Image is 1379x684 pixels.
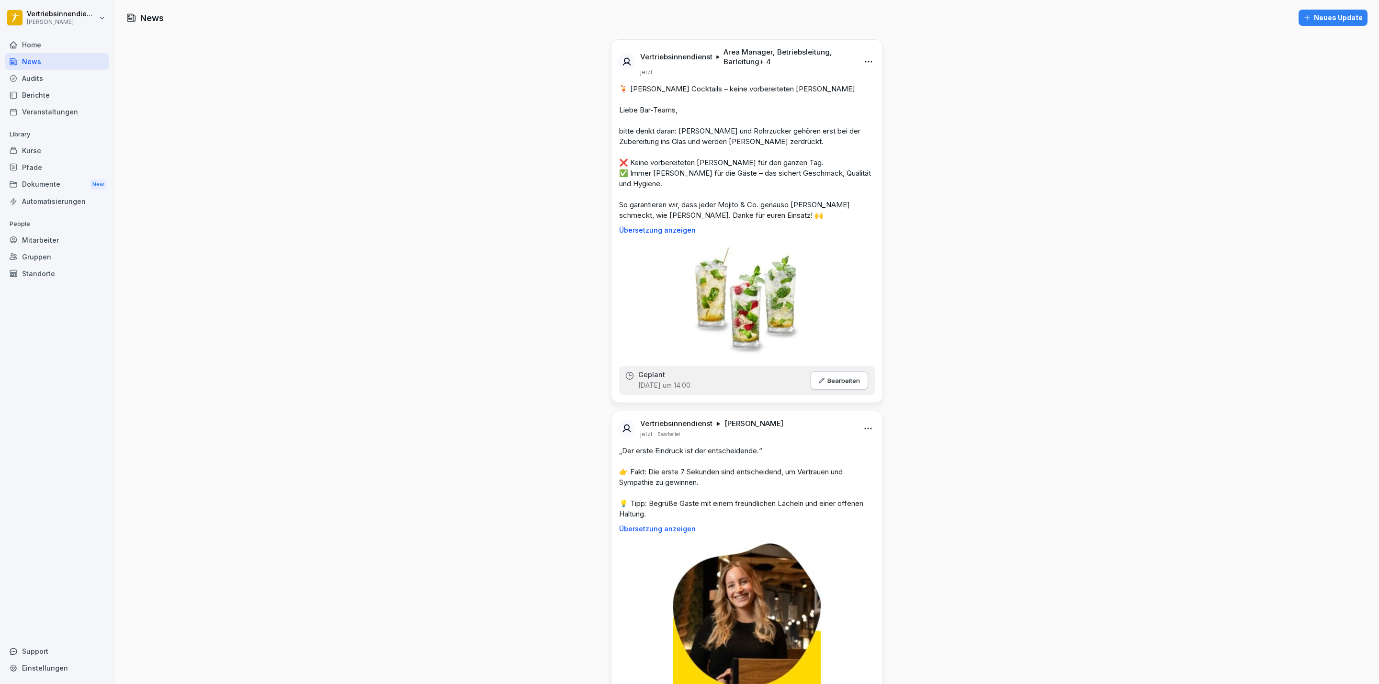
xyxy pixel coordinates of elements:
a: Standorte [5,265,109,282]
p: Bearbeitet [657,430,680,438]
p: „Der erste Eindruck ist der entscheidende.“ 👉 Fakt: Die erste 7 Sekunden sind entscheidend, um Ve... [619,446,875,519]
a: Veranstaltungen [5,103,109,120]
p: Vertriebsinnendienst [640,52,712,62]
p: jetzt [640,430,653,438]
p: Übersetzung anzeigen [619,226,875,234]
p: Bearbeiten [827,377,860,384]
a: Gruppen [5,248,109,265]
p: [PERSON_NAME] [27,19,97,25]
div: Support [5,643,109,660]
p: jetzt [640,68,653,76]
a: Pfade [5,159,109,176]
div: New [90,179,106,190]
p: Vertriebsinnendienst [640,419,712,428]
p: People [5,216,109,232]
p: 🍹 [PERSON_NAME] Cocktails – keine vorbereiteten [PERSON_NAME] Liebe Bar-Teams, bitte denkt daran:... [619,84,875,221]
a: Kurse [5,142,109,159]
a: Audits [5,70,109,87]
p: Vertriebsinnendienst [27,10,97,18]
div: Dokumente [5,176,109,193]
p: [DATE] um 14:00 [638,381,690,390]
button: Neues Update [1299,10,1368,26]
a: DokumenteNew [5,176,109,193]
a: Berichte [5,87,109,103]
h1: News [140,11,164,24]
div: Neues Update [1303,12,1363,23]
a: Home [5,36,109,53]
a: Mitarbeiter [5,232,109,248]
a: Einstellungen [5,660,109,676]
a: Automatisierungen [5,193,109,210]
button: Bearbeiten [811,371,868,390]
a: News [5,53,109,70]
p: Übersetzung anzeigen [619,525,875,533]
img: pe9uevr02u1h7hvonj6ll102.png [681,242,813,359]
p: [PERSON_NAME] [724,419,783,428]
p: Geplant [638,371,665,379]
p: Library [5,127,109,142]
p: Area Manager, Betriebsleitung, Barleitung + 4 [723,47,853,67]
